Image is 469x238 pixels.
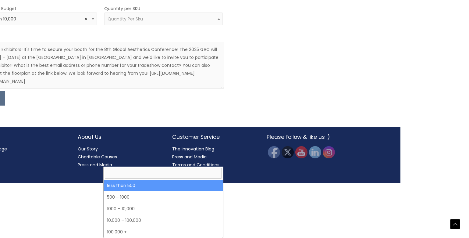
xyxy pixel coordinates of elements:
h2: Please follow & like us :) [267,133,349,141]
h2: About Us [78,133,160,141]
a: The Innovation Blog [172,146,214,152]
li: 500 – 1000 [104,191,223,203]
img: Facebook [268,146,280,158]
a: Our Story [78,146,98,152]
span: Remove all items [84,16,87,22]
label: Quantity per SKU [104,5,140,13]
nav: About Us [78,145,160,169]
nav: Customer Service [172,145,254,177]
a: Press and Media [78,162,112,168]
a: Charitable Causes [78,154,117,160]
li: less than 500 [104,180,223,191]
li: 10,000 – 100,000 [104,215,223,226]
h2: Customer Service [172,133,254,141]
a: Terms and Conditions [172,162,219,168]
span: Quantity Per Sku [108,16,143,22]
li: 1000 – 10,000 [104,203,223,215]
li: 100,000 + [104,226,223,238]
img: Twitter [282,146,294,158]
a: Press and Media [172,154,207,160]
